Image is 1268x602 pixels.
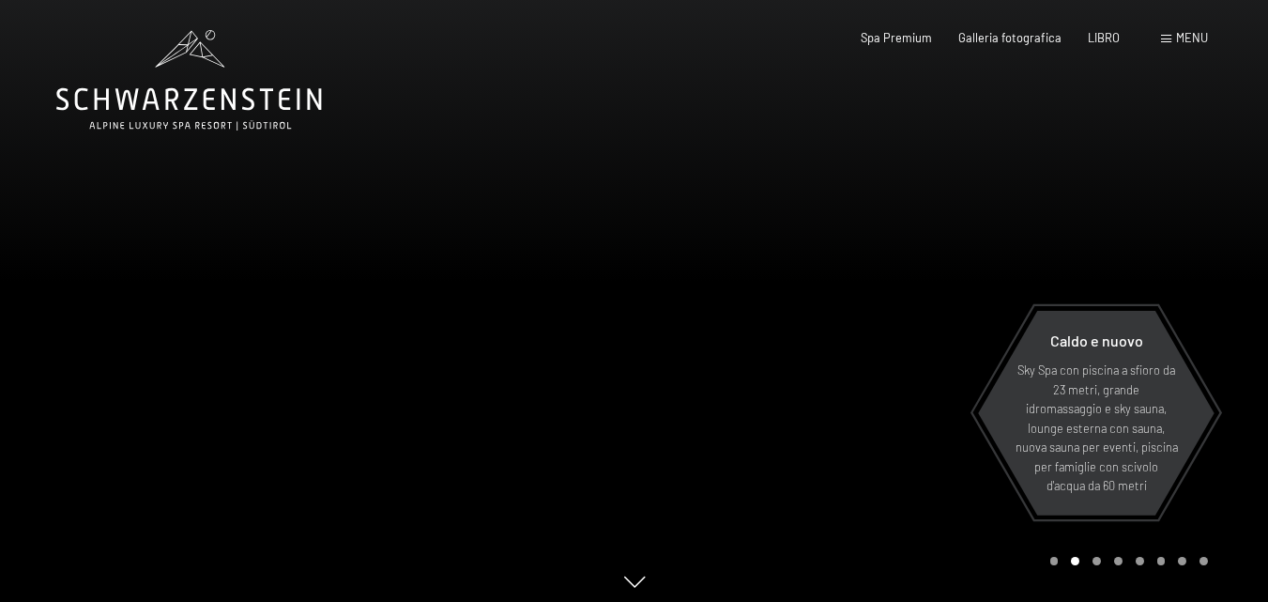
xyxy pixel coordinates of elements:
[1157,557,1166,565] div: Pagina 6 della giostra
[861,30,932,45] a: Spa Premium
[1050,557,1059,565] div: Carousel Page 1
[1044,557,1208,565] div: Paginazione carosello
[1114,557,1123,565] div: Pagina 4 del carosello
[1092,557,1101,565] div: Pagina 3 della giostra
[1199,557,1208,565] div: Pagina 8 della giostra
[977,310,1215,517] a: Caldo e nuovo Sky Spa con piscina a sfioro da 23 metri, grande idromassaggio e sky sauna, lounge ...
[1178,557,1186,565] div: Carosello Pagina 7
[1136,557,1144,565] div: Pagina 5 della giostra
[1016,363,1178,493] font: Sky Spa con piscina a sfioro da 23 metri, grande idromassaggio e sky sauna, lounge esterna con sa...
[958,30,1062,45] a: Galleria fotografica
[1050,332,1143,349] font: Caldo e nuovo
[1071,557,1079,565] div: Carousel Page 2 (Current Slide)
[1176,30,1208,45] font: menu
[1088,30,1120,45] a: LIBRO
